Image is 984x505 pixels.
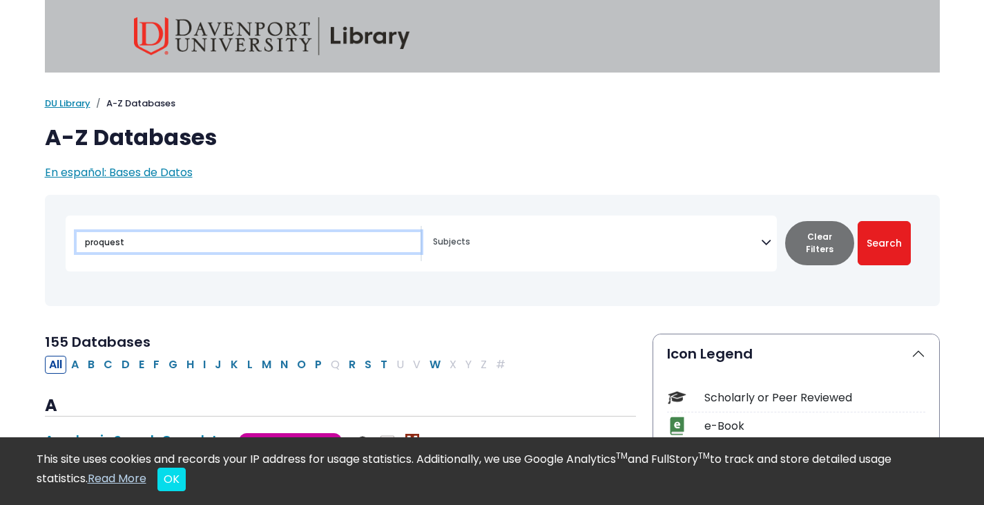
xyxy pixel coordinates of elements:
[239,433,342,449] span: Good Starting Point
[99,356,117,374] button: Filter Results C
[164,356,182,374] button: Filter Results G
[117,356,134,374] button: Filter Results D
[376,356,392,374] button: Filter Results T
[226,356,242,374] button: Filter Results K
[45,356,511,372] div: Alpha-list to filter by first letter of database name
[698,450,710,461] sup: TM
[345,356,360,374] button: Filter Results R
[380,434,394,448] img: Audio & Video
[182,356,198,374] button: Filter Results H
[425,356,445,374] button: Filter Results W
[45,356,66,374] button: All
[704,390,925,406] div: Scholarly or Peer Reviewed
[616,450,628,461] sup: TM
[433,238,761,249] textarea: Search
[45,97,90,110] a: DU Library
[45,97,940,111] nav: breadcrumb
[88,470,146,486] a: Read More
[276,356,292,374] button: Filter Results N
[653,334,939,373] button: Icon Legend
[704,418,925,435] div: e-Book
[84,356,99,374] button: Filter Results B
[90,97,175,111] li: A-Z Databases
[311,356,326,374] button: Filter Results P
[356,434,369,448] img: Scholarly or Peer Reviewed
[360,356,376,374] button: Filter Results S
[199,356,210,374] button: Filter Results I
[668,388,686,407] img: Icon Scholarly or Peer Reviewed
[211,356,226,374] button: Filter Results J
[67,356,83,374] button: Filter Results A
[668,417,686,435] img: Icon e-Book
[37,451,948,491] div: This site uses cookies and records your IP address for usage statistics. Additionally, we use Goo...
[135,356,148,374] button: Filter Results E
[134,17,410,55] img: Davenport University Library
[45,396,636,417] h3: A
[77,232,421,252] input: Search database by title or keyword
[45,195,940,306] nav: Search filters
[149,356,164,374] button: Filter Results F
[45,431,225,448] a: Academic Search Complete
[157,468,186,491] button: Close
[405,434,419,448] img: MeL (Michigan electronic Library)
[45,124,940,151] h1: A-Z Databases
[45,164,193,180] a: En español: Bases de Datos
[858,221,911,265] button: Submit for Search Results
[258,356,276,374] button: Filter Results M
[45,332,151,352] span: 155 Databases
[243,356,257,374] button: Filter Results L
[785,221,854,265] button: Clear Filters
[293,356,310,374] button: Filter Results O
